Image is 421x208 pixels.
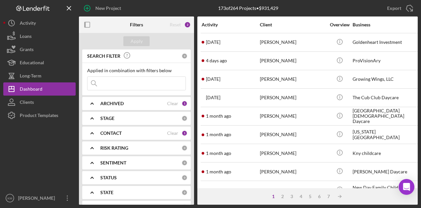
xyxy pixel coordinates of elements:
b: STATUS [100,175,117,180]
time: 2025-08-19 19:35 [206,76,220,82]
div: Client [260,22,326,27]
div: Clients [20,96,34,110]
b: SENTIMENT [100,160,126,165]
time: 2025-08-19 18:43 [206,95,220,100]
div: Dashboard [20,82,42,97]
button: Long-Term [3,69,76,82]
div: New Day Family Child Care Center [353,181,418,199]
div: 1 [182,130,187,136]
b: SEARCH FILTER [87,53,120,59]
button: Dashboard [3,82,76,96]
div: 1 [182,101,187,106]
b: RISK RATING [100,145,128,151]
button: Activity [3,16,76,30]
div: Open Intercom Messenger [399,179,414,195]
time: 2025-07-17 03:58 [206,151,231,156]
div: [PERSON_NAME] Daycare [353,163,418,180]
div: Clear [167,101,178,106]
div: 0 [182,145,187,151]
div: 5 [306,194,315,199]
div: [US_STATE][GEOGRAPHIC_DATA] [353,126,418,143]
div: 0 [182,115,187,121]
div: 2 [278,194,287,199]
div: 0 [182,53,187,59]
time: 2025-07-17 03:45 [206,169,231,174]
div: New Project [95,2,121,15]
div: Educational [20,56,44,71]
button: Educational [3,56,76,69]
div: 173 of 264 Projects • $931,429 [218,6,278,11]
div: Product Templates [20,109,58,124]
div: Applied in combination with filters below [87,68,186,73]
time: 2025-08-22 21:32 [206,58,227,63]
div: 0 [182,190,187,195]
div: [GEOGRAPHIC_DATA][DEMOGRAPHIC_DATA] Daycare [353,107,418,125]
button: New Project [79,2,128,15]
div: [PERSON_NAME] [260,89,326,106]
div: 0 [182,160,187,166]
button: Export [381,2,418,15]
button: Apply [123,36,150,46]
button: Clients [3,96,76,109]
time: 2025-07-17 02:44 [206,188,231,193]
div: Growing Wings, LLC [353,71,418,88]
div: Overview [327,22,352,27]
div: 6 [315,194,324,199]
div: [PERSON_NAME] [260,181,326,199]
b: CONTACT [100,131,122,136]
div: 1 [269,194,278,199]
div: 4 [296,194,306,199]
div: Activity [20,16,36,31]
div: Grants [20,43,34,58]
div: ProVisionAry [353,52,418,70]
div: Apply [131,36,143,46]
div: [PERSON_NAME] [260,107,326,125]
div: Export [387,2,401,15]
div: The Cub Club Daycare [353,89,418,106]
div: Business [353,22,418,27]
div: Reset [170,22,181,27]
div: Loans [20,30,32,45]
text: KM [8,196,12,200]
div: 3 [287,194,296,199]
b: STAGE [100,116,114,121]
button: Grants [3,43,76,56]
div: Activity [202,22,259,27]
div: Goldenheart Investment [353,34,418,51]
div: Long-Term [20,69,41,84]
div: [PERSON_NAME] [260,71,326,88]
div: [PERSON_NAME] [16,192,59,206]
div: [PERSON_NAME] [260,144,326,162]
div: [PERSON_NAME] [260,52,326,70]
time: 2025-08-25 20:33 [206,40,220,45]
div: [PERSON_NAME] [260,34,326,51]
button: KM[PERSON_NAME] [3,192,76,205]
button: Loans [3,30,76,43]
div: Clear [167,131,178,136]
time: 2025-07-17 04:58 [206,113,231,119]
button: Product Templates [3,109,76,122]
b: Filters [130,22,143,27]
div: 7 [324,194,333,199]
div: Kny childcare [353,144,418,162]
div: 2 [184,21,191,28]
div: 0 [182,175,187,181]
b: ARCHIVED [100,101,124,106]
div: [PERSON_NAME] [260,163,326,180]
b: STATE [100,190,113,195]
time: 2025-07-17 04:29 [206,132,231,137]
div: [PERSON_NAME] [260,126,326,143]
